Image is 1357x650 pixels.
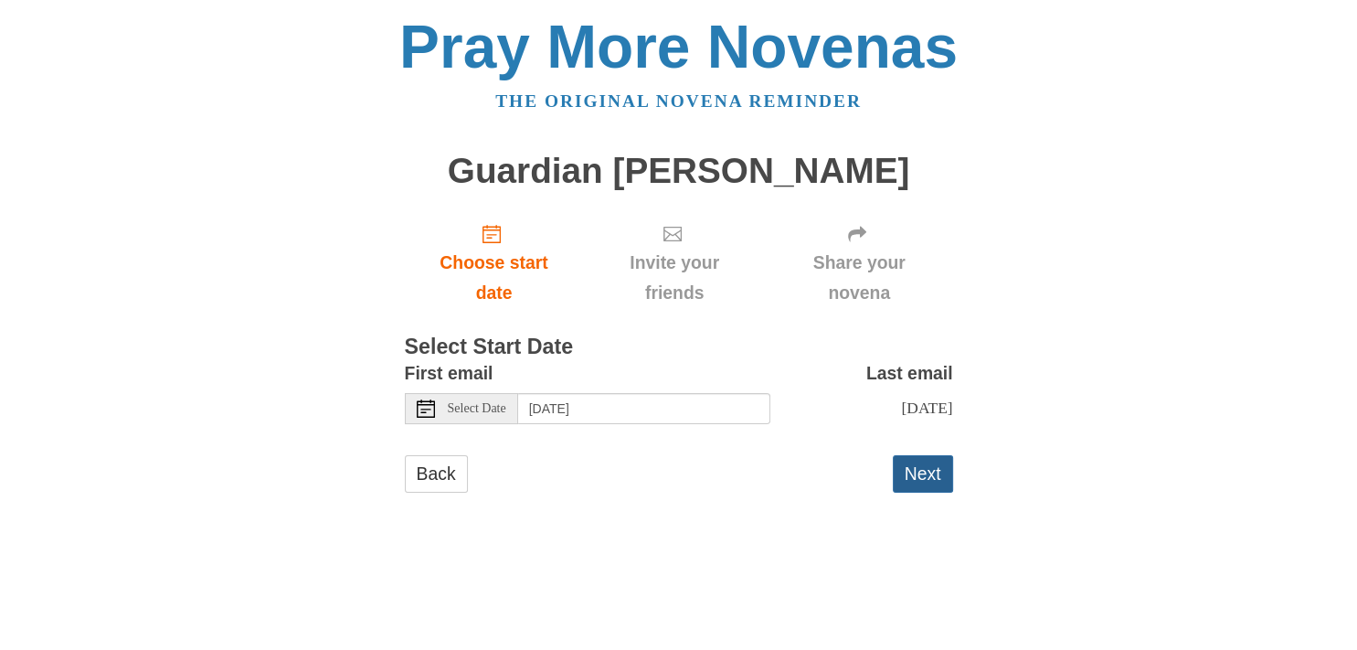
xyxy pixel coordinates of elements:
[583,208,765,317] div: Click "Next" to confirm your start date first.
[766,208,953,317] div: Click "Next" to confirm your start date first.
[448,402,506,415] span: Select Date
[405,455,468,493] a: Back
[495,91,862,111] a: The original novena reminder
[866,358,953,389] label: Last email
[405,336,953,359] h3: Select Start Date
[784,248,935,308] span: Share your novena
[405,358,493,389] label: First email
[893,455,953,493] button: Next
[405,208,584,317] a: Choose start date
[423,248,566,308] span: Choose start date
[405,152,953,191] h1: Guardian [PERSON_NAME]
[601,248,747,308] span: Invite your friends
[399,13,958,80] a: Pray More Novenas
[901,399,952,417] span: [DATE]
